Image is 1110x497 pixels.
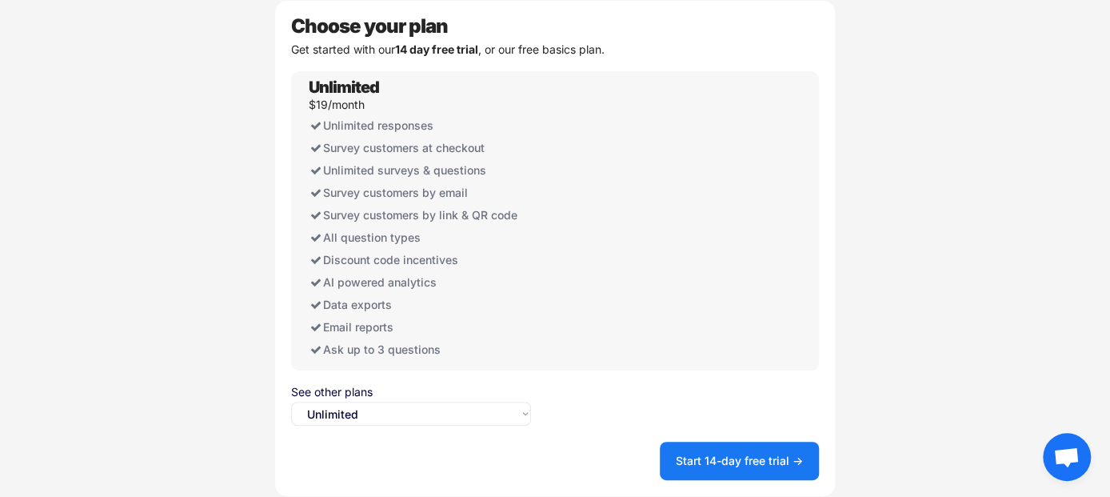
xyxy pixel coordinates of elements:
[309,99,365,110] div: $19/month
[309,249,529,271] div: Discount code incentives
[309,339,529,361] div: Ask up to 3 questions
[309,316,529,339] div: Email reports
[291,44,819,55] div: Get started with our , or our free basics plan.
[309,182,529,204] div: Survey customers by email
[309,114,529,137] div: Unlimited responses
[395,42,478,56] strong: 14 day free trial
[660,442,819,480] button: Start 14-day free trial →
[1043,433,1091,481] div: Open chat
[291,17,819,36] div: Choose your plan
[309,159,529,182] div: Unlimited surveys & questions
[309,294,529,316] div: Data exports
[309,137,529,159] div: Survey customers at checkout
[309,226,529,249] div: All question types
[309,271,529,294] div: AI powered analytics
[309,204,529,226] div: Survey customers by link & QR code
[309,79,379,95] div: Unlimited
[291,387,531,398] div: See other plans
